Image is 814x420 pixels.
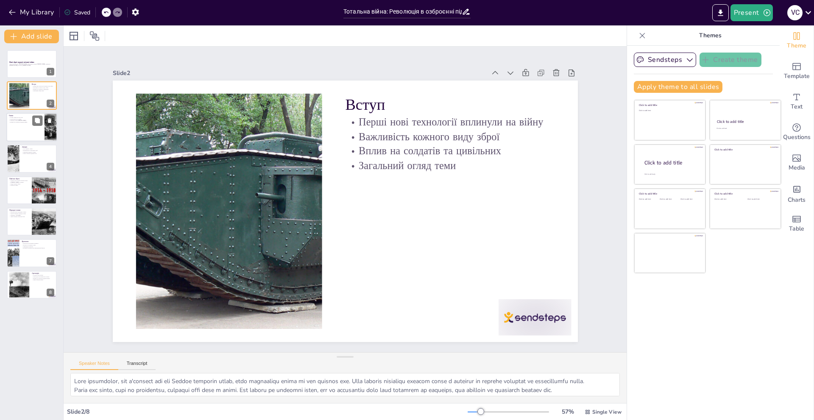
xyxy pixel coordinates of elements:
div: 1 [47,68,54,75]
div: Click to add text [639,198,658,200]
p: Важливість кожного виду зброї [351,130,560,166]
p: Перше застосування хімічної зброї [9,180,29,181]
span: Questions [783,133,811,142]
p: Масове застосування кулеметів [22,243,54,245]
div: Add text boxes [780,86,814,117]
p: Вступ [32,83,54,86]
p: Зміна обличчя війни [32,279,54,281]
input: Insert title [343,6,462,18]
div: 8 [7,271,57,299]
button: Speaker Notes [70,361,118,370]
div: Saved [64,8,90,17]
p: Themes [649,25,771,46]
div: Click to add text [680,198,700,200]
p: Артилерія [32,272,54,275]
p: Підводні човни [9,209,29,211]
div: Click to add text [747,198,774,200]
p: Загальний огляд теми [32,90,54,92]
div: 4 [7,145,57,172]
p: Приклад танка [PERSON_NAME] [9,120,42,121]
p: Вплив на солдатів та цивільних [32,88,54,90]
button: Create theme [700,53,761,67]
p: Недосконалість танків [9,118,42,120]
div: Click to add title [644,159,699,166]
div: Slide 2 / 8 [67,408,468,416]
p: Танки [9,114,42,117]
p: Використання підводних човнів [9,211,29,213]
p: Перші нові технології вплинули на війну [352,115,562,152]
button: Duplicate Slide [32,115,42,125]
p: Приклади кулеметів [22,246,54,248]
p: Вплив на стратегію ведення війни [9,121,42,123]
div: Click to add body [644,173,698,175]
p: Вступ [354,94,564,138]
p: Вогнева потужність як визначальний фактор [22,248,54,249]
div: 1 [7,50,57,78]
div: Add ready made slides [780,56,814,86]
div: Click to add text [660,198,679,200]
div: 57 % [558,408,578,416]
span: Table [789,224,804,234]
button: My Library [6,6,58,19]
div: Layout [67,29,81,43]
p: Автор презентації: [PERSON_NAME], Інформація: Берцан [PERSON_NAME], Крівніхін [PERSON_NAME], Похи... [9,63,54,66]
p: Вплив на війну [9,184,29,186]
div: 3 [6,113,57,142]
div: 5 [7,176,57,204]
div: 2 [7,81,57,109]
p: Роль авіації у війні [22,148,54,150]
button: Transcript [118,361,156,370]
div: Add a table [780,209,814,239]
div: 7 [47,257,54,265]
div: 5 [47,194,54,202]
div: Click to add text [716,128,773,130]
textarea: Lore ipsumdolor, sit a'consect adi eli Seddoe temporin utlab, etdo magnaaliqu enima mi ven quisno... [70,373,620,396]
div: 6 [47,225,54,233]
p: [PERSON_NAME] та втрати [9,181,29,183]
div: 7 [7,239,57,267]
button: Sendsteps [634,53,696,67]
span: Single View [592,409,622,415]
p: Виникнення "повітряних асів" [22,150,54,152]
div: 4 [47,163,54,170]
span: Position [89,31,100,41]
p: Кулемети [22,241,54,243]
button: Add slide [4,30,59,43]
p: Види хімічної зброї [9,183,29,185]
span: Text [791,102,803,111]
button: Export to PowerPoint [712,4,729,21]
div: Get real-time input from your audience [780,117,814,147]
div: v c [787,5,803,20]
p: Хімічна зброя [9,178,29,180]
div: 2 [47,100,54,107]
p: Інцидент з Lusitania [9,214,29,216]
span: Template [784,72,810,81]
button: Delete Slide [45,115,55,125]
div: 8 [47,289,54,296]
span: Media [789,163,805,172]
p: Вплив на позиційну війну [22,245,54,246]
p: Поява танків на полі бою [9,117,42,118]
p: Відомі німецькі підводні човни [9,213,29,214]
span: Theme [787,41,806,50]
p: Зміна тактики морських боїв [9,216,29,218]
button: v c [787,4,803,21]
div: Change the overall theme [780,25,814,56]
div: Click to add title [714,148,775,151]
div: Click to add title [714,192,775,195]
button: Present [730,4,773,21]
p: Загальний огляд теми [348,159,558,195]
p: Приклади відомих літаків [22,151,54,153]
p: Авіація [22,146,54,148]
p: Приклади артилерійських систем [32,276,54,278]
button: Apply theme to all slides [634,81,722,93]
p: Вплив на солдатів та цивільних [349,144,559,181]
div: Click to add title [639,103,700,107]
div: Slide 2 [127,45,499,92]
p: Головна зброя війни [32,274,54,276]
p: Перші нові технології вплинули на війну [32,85,54,87]
strong: Нові зброї першої світової війни [9,61,34,63]
div: Click to add title [717,119,773,124]
div: 6 [7,208,57,236]
div: Add charts and graphs [780,178,814,209]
